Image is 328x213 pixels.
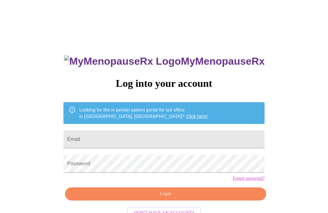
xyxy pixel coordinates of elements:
[72,190,259,198] span: Login
[64,55,181,67] img: MyMenopauseRx Logo
[186,114,208,119] a: Click here!
[64,55,265,67] h3: MyMenopauseRx
[65,187,266,201] button: Login
[79,104,208,122] div: Looking for the in person patient portal for our office in [GEOGRAPHIC_DATA], [GEOGRAPHIC_DATA]?
[63,78,265,89] h3: Log into your account
[233,176,265,181] a: Forgot password?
